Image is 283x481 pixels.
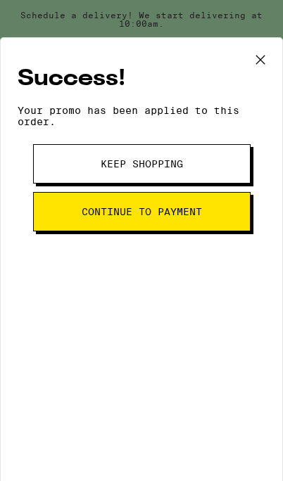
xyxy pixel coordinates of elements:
[33,144,251,184] button: Keep Shopping
[18,105,265,127] p: Your promo has been applied to this order.
[18,63,265,95] h2: Success!
[33,192,251,231] button: Continue to payment
[10,11,116,24] span: Hi. Need any help?
[82,207,202,217] span: Continue to payment
[101,159,183,169] span: Keep Shopping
